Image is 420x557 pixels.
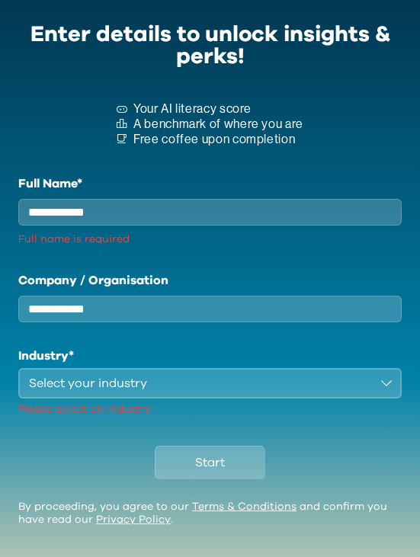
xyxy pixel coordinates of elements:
p: Free coffee upon completion [133,132,303,147]
div: Select your industry [29,374,370,392]
a: Terms & Conditions [192,501,297,512]
p: A benchmark of where you are [133,117,303,132]
label: Full Name* [18,174,402,193]
div: By proceeding, you agree to our and confirm you have read our . [18,501,402,527]
a: Privacy Policy [96,514,171,525]
p: Your AI literacy score [133,101,303,117]
p: Please select an industry [18,402,402,417]
p: Full name is required [18,232,402,247]
h1: Industry* [18,347,402,365]
label: Company / Organisation [18,271,402,290]
span: Start [195,453,225,472]
button: Select your industry [18,368,402,399]
button: Start [155,446,265,479]
div: Enter details to unlock insights & perks! [18,14,402,77]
